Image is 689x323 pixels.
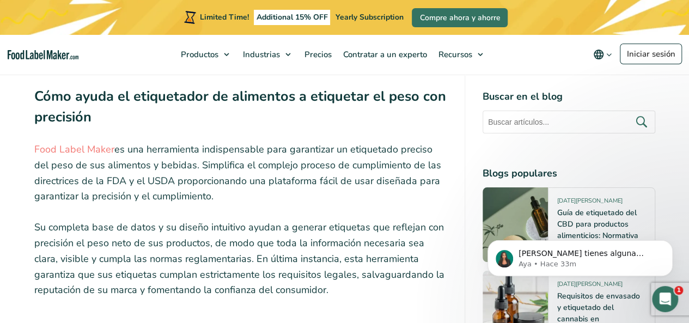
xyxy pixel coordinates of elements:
p: es una herramienta indispensable para garantizar un etiquetado preciso del peso de sus alimentos ... [34,142,447,204]
strong: Cómo ayuda el etiquetador de alimentos a etiquetar el peso con precisión [34,87,446,126]
iframe: Intercom live chat [652,286,678,312]
a: Contratar a un experto [338,35,430,74]
span: [DATE][PERSON_NAME] [557,197,623,209]
a: Precios [299,35,335,74]
iframe: Intercom notifications mensaje [471,217,689,294]
h4: Blogs populares [483,166,655,181]
a: Iniciar sesión [620,44,682,64]
a: Guía de etiquetado del CBD para productos alimenticios: Normativa estatal y de la FDA [557,208,638,252]
span: Recursos [435,49,473,60]
a: Industrias [237,35,296,74]
span: Limited Time! [200,12,249,22]
p: Su completa base de datos y su diseño intuitivo ayudan a generar etiquetas que reflejan con preci... [34,220,447,298]
a: Food Label Maker [34,143,114,156]
span: Contratar a un experto [340,49,428,60]
span: Industrias [240,49,281,60]
span: Yearly Subscription [335,12,403,22]
span: Additional 15% OFF [254,10,331,25]
a: Compre ahora y ahorre [412,8,508,27]
span: 1 [674,286,683,295]
span: Productos [178,49,219,60]
a: Productos [175,35,235,74]
h4: Buscar en el blog [483,89,655,104]
span: Precios [301,49,333,60]
input: Buscar artículos... [483,111,655,133]
a: Recursos [433,35,489,74]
